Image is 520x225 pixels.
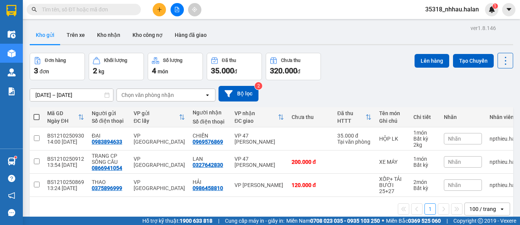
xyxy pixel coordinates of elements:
[204,92,211,98] svg: open
[266,53,321,80] button: Chưa thu320.000đ
[413,136,436,142] div: Bất kỳ
[6,5,16,16] img: logo-vxr
[337,118,365,124] div: HTTT
[92,185,122,191] div: 0375896999
[193,162,223,168] div: 0327642830
[32,7,37,12] span: search
[126,26,169,44] button: Kho công nợ
[142,217,212,225] span: Hỗ trợ kỹ thuật:
[121,91,174,99] div: Chọn văn phòng nhận
[292,159,330,165] div: 200.000 đ
[379,159,406,165] div: XE MÁY
[281,58,300,63] div: Chưa thu
[134,179,185,191] div: VP [GEOGRAPHIC_DATA]
[222,58,236,63] div: Đã thu
[148,53,203,80] button: Số lượng4món
[211,66,234,75] span: 35.000
[448,136,461,142] span: Nhãn
[47,162,84,168] div: 13:54 [DATE]
[153,3,166,16] button: plus
[42,5,132,14] input: Tìm tên, số ĐT hoặc mã đơn
[14,156,17,158] sup: 1
[193,109,227,116] div: Người nhận
[502,3,515,16] button: caret-down
[193,156,227,162] div: LAN
[478,218,483,223] span: copyright
[379,136,406,142] div: HỘP LK
[193,139,223,145] div: 0969576869
[47,185,84,191] div: 13:24 [DATE]
[92,133,126,139] div: ĐẠI
[413,185,436,191] div: Bất kỳ
[469,205,496,213] div: 100 / trang
[47,179,84,185] div: BS1210250869
[8,175,15,182] span: question-circle
[8,192,15,199] span: notification
[218,217,219,225] span: |
[333,107,375,127] th: Toggle SortBy
[337,139,372,145] div: Tại văn phòng
[234,156,284,168] div: VP 47 [PERSON_NAME]
[337,133,372,139] div: 35.000 đ
[448,159,461,165] span: Nhãn
[158,68,168,74] span: món
[171,3,184,16] button: file-add
[30,89,113,101] input: Select a date range.
[499,206,505,212] svg: open
[419,5,485,14] span: 35318_nhhau.halan
[134,110,179,116] div: VP gửi
[193,179,227,185] div: HẢI
[174,7,180,12] span: file-add
[8,209,15,216] span: message
[192,7,197,12] span: aim
[99,68,104,74] span: kg
[413,162,436,168] div: Bất kỳ
[169,26,213,44] button: Hàng đã giao
[47,156,84,162] div: BS1210250912
[219,86,258,101] button: Bộ lọc
[386,217,441,225] span: Miền Bắc
[234,68,237,74] span: đ
[104,58,127,63] div: Khối lượng
[92,179,126,185] div: THAO
[134,133,185,145] div: VP [GEOGRAPHIC_DATA]
[157,7,162,12] span: plus
[231,107,288,127] th: Toggle SortBy
[47,139,84,145] div: 14:00 [DATE]
[47,133,84,139] div: BS1210250930
[130,107,189,127] th: Toggle SortBy
[413,156,436,162] div: 1 món
[47,118,78,124] div: Ngày ĐH
[270,66,297,75] span: 320.000
[471,24,496,32] div: ver 1.8.146
[292,114,330,120] div: Chưa thu
[379,176,406,188] div: XỐP+ TẢI BƯỞI
[424,203,436,215] button: 1
[234,133,284,145] div: VP 47 [PERSON_NAME]
[408,218,441,224] strong: 0369 525 060
[234,182,284,188] div: VP [PERSON_NAME]
[234,110,278,116] div: VP nhận
[134,118,179,124] div: ĐC lấy
[225,217,284,225] span: Cung cấp máy in - giấy in:
[163,58,182,63] div: Số lượng
[8,49,16,57] img: warehouse-icon
[448,182,461,188] span: Nhãn
[292,182,330,188] div: 120.000 đ
[92,110,126,116] div: Người gửi
[47,110,78,116] div: Mã GD
[193,119,227,125] div: Số điện thoại
[8,87,16,95] img: solution-icon
[493,3,498,9] sup: 1
[337,110,365,116] div: Đã thu
[494,3,496,9] span: 1
[444,114,482,120] div: Nhãn
[92,165,122,171] div: 0866941054
[453,54,494,68] button: Tạo Chuyến
[379,118,406,124] div: Ghi chú
[286,217,380,225] span: Miền Nam
[188,3,201,16] button: aim
[61,26,91,44] button: Trên xe
[180,218,212,224] strong: 1900 633 818
[8,30,16,38] img: warehouse-icon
